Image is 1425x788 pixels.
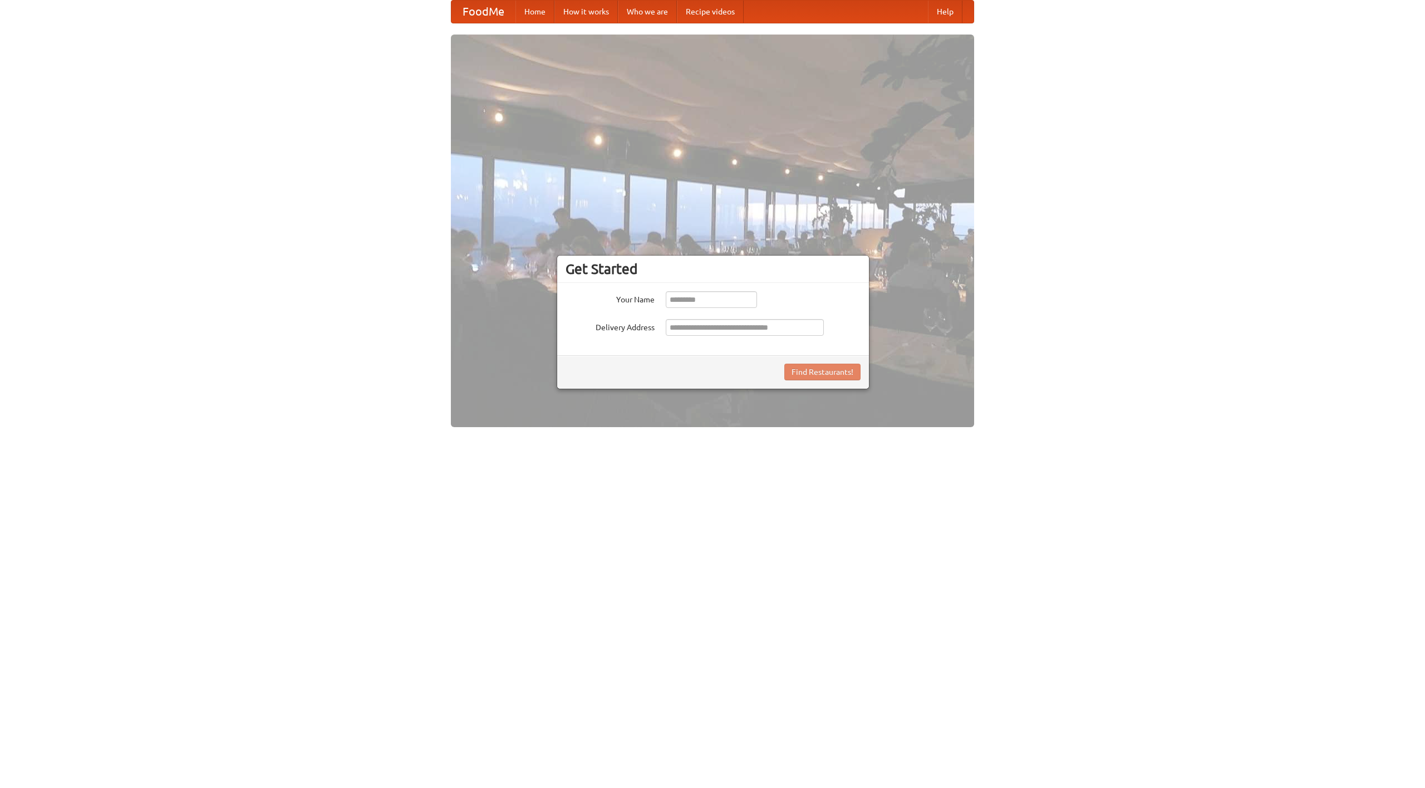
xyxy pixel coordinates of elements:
a: How it works [554,1,618,23]
a: Recipe videos [677,1,744,23]
h3: Get Started [566,261,861,277]
button: Find Restaurants! [784,364,861,380]
a: Help [928,1,962,23]
label: Your Name [566,291,655,305]
label: Delivery Address [566,319,655,333]
a: FoodMe [451,1,515,23]
a: Who we are [618,1,677,23]
a: Home [515,1,554,23]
